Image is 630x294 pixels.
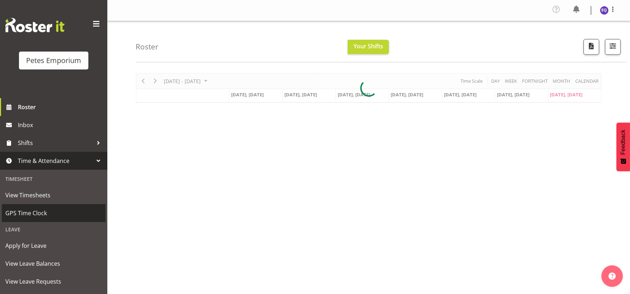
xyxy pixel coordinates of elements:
[348,40,389,54] button: Your Shifts
[616,122,630,171] button: Feedback - Show survey
[2,273,106,290] a: View Leave Requests
[2,204,106,222] a: GPS Time Clock
[2,186,106,204] a: View Timesheets
[609,273,616,280] img: help-xxl-2.png
[2,255,106,273] a: View Leave Balances
[620,130,626,155] span: Feedback
[2,237,106,255] a: Apply for Leave
[2,222,106,237] div: Leave
[600,6,609,15] img: esperanza-querido10799.jpg
[2,172,106,186] div: Timesheet
[18,120,104,130] span: Inbox
[18,138,93,148] span: Shifts
[5,18,64,32] img: Rosterit website logo
[5,190,102,201] span: View Timesheets
[5,208,102,218] span: GPS Time Clock
[5,258,102,269] span: View Leave Balances
[5,276,102,287] span: View Leave Requests
[18,102,104,112] span: Roster
[605,39,621,55] button: Filter Shifts
[353,42,383,50] span: Your Shifts
[583,39,599,55] button: Download a PDF of the roster according to the set date range.
[18,155,93,166] span: Time & Attendance
[136,43,159,51] h4: Roster
[5,240,102,251] span: Apply for Leave
[26,55,81,66] div: Petes Emporium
